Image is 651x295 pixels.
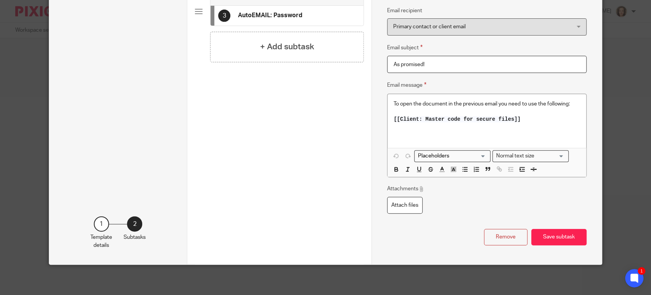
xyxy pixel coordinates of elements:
div: Placeholders [414,150,490,162]
label: Email message [387,81,426,89]
input: Search for option [537,152,564,160]
div: Text styles [492,150,569,162]
p: Template details [90,233,112,249]
div: 1 [638,267,645,275]
div: 2 [127,216,142,232]
label: Email subject [387,43,423,52]
h4: + Add subtask [260,41,314,53]
div: Search for option [492,150,569,162]
button: Remove [484,229,527,245]
div: Search for option [414,150,490,162]
h4: AutoEMAIL: Password [238,11,302,19]
span: Primary contact or client email [393,24,466,29]
label: Attach files [387,197,423,214]
input: Search for option [415,152,486,160]
div: 1 [94,216,109,232]
span: [[Client: Master code for secure files]] [394,116,521,122]
input: Subject [387,56,587,73]
div: 3 [218,10,230,22]
button: Save subtask [531,229,587,245]
p: To open the document in the previous email you need to use the following: [394,100,580,108]
p: Attachments [387,185,424,193]
p: Subtasks [124,233,146,241]
label: Email recipient [387,7,422,15]
span: Normal text size [494,152,536,160]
